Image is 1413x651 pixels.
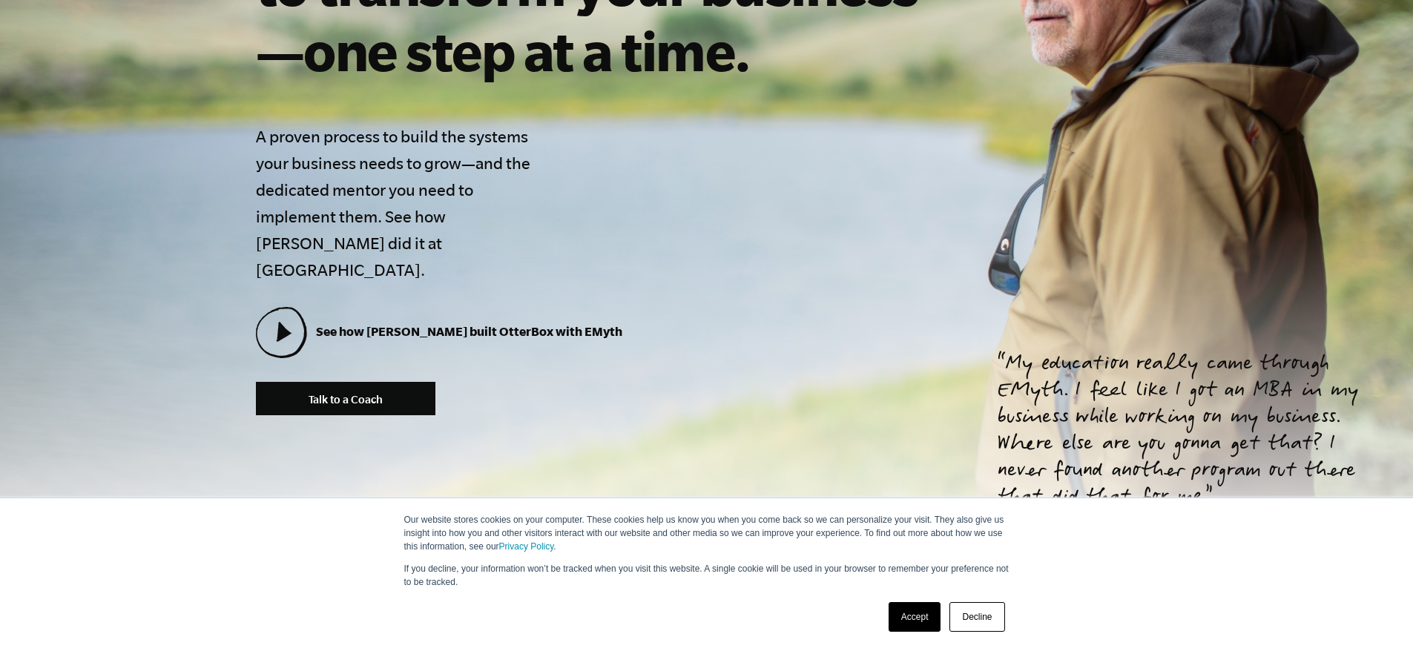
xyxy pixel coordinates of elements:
[949,602,1004,632] a: Decline
[256,382,435,415] a: Talk to a Coach
[309,393,383,406] span: Talk to a Coach
[256,324,622,338] a: See how [PERSON_NAME] built OtterBox with EMyth
[256,123,541,283] h4: A proven process to build the systems your business needs to grow—and the dedicated mentor you ne...
[889,602,941,632] a: Accept
[404,513,1009,553] p: Our website stores cookies on your computer. These cookies help us know you when you come back so...
[998,352,1377,512] p: My education really came through EMyth. I feel like I got an MBA in my business while working on ...
[404,562,1009,589] p: If you decline, your information won’t be tracked when you visit this website. A single cookie wi...
[499,541,554,552] a: Privacy Policy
